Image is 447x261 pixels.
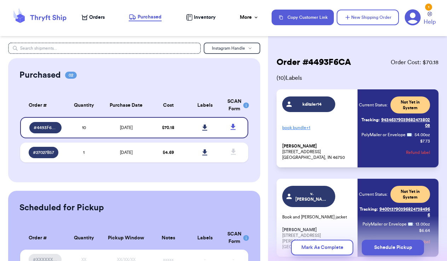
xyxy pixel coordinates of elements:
[277,57,351,68] h2: Order # 4493F6CA
[420,138,430,144] p: $ 7.73
[359,114,430,131] a: Tracking:9434637903968247380205
[66,226,102,250] th: Quantity
[20,94,66,117] th: Order #
[282,227,317,233] span: [PERSON_NAME]
[20,226,66,250] th: Order #
[150,226,186,250] th: Notes
[227,231,240,245] div: SCAN Form
[186,226,223,250] th: Labels
[359,102,388,108] span: Current Status:
[419,228,430,233] p: $ 6.64
[413,221,414,227] span: :
[82,14,105,21] a: Orders
[361,117,380,123] span: Tracking:
[282,144,317,149] span: [PERSON_NAME]
[395,99,426,111] span: Not Yet in System
[163,150,174,155] span: $ 4.69
[395,189,426,200] span: Not Yet in System
[34,125,57,130] span: # 4493F6CA
[277,74,439,82] span: ( 10 ) Labels
[204,43,260,54] button: Instagram Handle
[424,18,436,26] span: Help
[359,204,430,221] a: Tracking:9400137903968247384966
[194,14,216,21] span: Inventory
[120,126,133,130] span: [DATE]
[240,14,259,21] div: More
[150,94,186,117] th: Cost
[359,191,388,197] span: Current Status:
[19,70,61,81] h2: Purchased
[138,13,162,21] span: Purchased
[212,46,245,50] span: Instagram Handle
[19,202,104,213] h2: Scheduled for Pickup
[291,240,353,255] button: Mark As Complete
[102,94,150,117] th: Purchase Date
[186,14,216,21] a: Inventory
[391,58,439,67] span: Order Cost: $ 70.18
[412,132,413,138] span: :
[360,206,378,212] span: Tracking:
[414,132,430,138] span: 54.00 oz
[295,191,329,202] span: v.[PERSON_NAME].r
[416,221,430,227] span: 13.00 oz
[33,150,54,155] span: # 27027B57
[282,143,353,160] p: [STREET_ADDRESS] [GEOGRAPHIC_DATA], IN 46750
[89,14,105,21] span: Orders
[120,150,133,155] span: [DATE]
[424,12,436,26] a: Help
[362,240,424,255] button: Schedule Pickup
[162,126,174,130] span: $ 70.18
[282,214,353,220] p: Book and [PERSON_NAME] jacket
[306,126,310,130] span: + 1
[227,98,240,113] div: SCAN Form
[83,150,85,155] span: 1
[102,226,150,250] th: Pickup Window
[186,94,223,117] th: Labels
[8,43,201,54] input: Search shipments...
[82,126,86,130] span: 10
[282,122,353,133] p: book bundle
[295,101,329,107] span: kditzler14
[405,9,421,26] a: 1
[282,227,353,250] p: [STREET_ADDRESS][PERSON_NAME] [GEOGRAPHIC_DATA]
[406,145,430,160] button: Refund label
[272,10,334,25] button: Copy Customer Link
[362,222,413,226] span: PolyMailer or Envelope ✉️
[129,13,162,21] a: Purchased
[337,10,399,25] button: New Shipping Order
[65,72,77,79] span: 02
[425,4,432,11] div: 1
[361,133,412,137] span: PolyMailer or Envelope ✉️
[66,94,102,117] th: Quantity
